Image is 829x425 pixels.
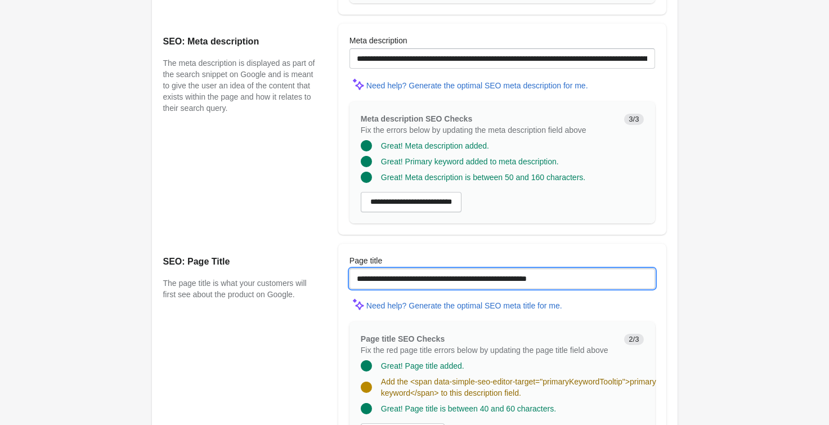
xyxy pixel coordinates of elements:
[366,301,562,310] div: Need help? Generate the optimal SEO meta title for me.
[349,296,366,312] img: MagicMinor-0c7ff6cd6e0e39933513fd390ee66b6c2ef63129d1617a7e6fa9320d2ce6cec8.svg
[163,35,316,48] h2: SEO: Meta description
[381,141,489,150] span: Great! Meta description added.
[381,404,556,413] span: Great! Page title is between 40 and 60 characters.
[624,114,643,125] span: 3/3
[163,255,316,269] h2: SEO: Page Title
[163,57,316,114] p: The meta description is displayed as part of the search snippet on Google and is meant to give th...
[361,124,616,136] p: Fix the errors below by updating the meta description field above
[381,377,656,397] span: Add the <span data-simple-seo-editor-target="primaryKeywordTooltip">primary keyword</span> to thi...
[349,35,407,46] label: Meta description
[349,255,382,266] label: Page title
[362,75,593,96] button: Need help? Generate the optimal SEO meta description for me.
[163,278,316,300] p: The page title is what your customers will first see about the product on Google.
[381,173,585,182] span: Great! Meta description is between 50 and 160 characters.
[362,296,567,316] button: Need help? Generate the optimal SEO meta title for me.
[361,334,445,343] span: Page title SEO Checks
[366,81,588,90] div: Need help? Generate the optimal SEO meta description for me.
[361,114,472,123] span: Meta description SEO Checks
[624,334,643,345] span: 2/3
[349,75,366,92] img: MagicMinor-0c7ff6cd6e0e39933513fd390ee66b6c2ef63129d1617a7e6fa9320d2ce6cec8.svg
[361,345,616,356] p: Fix the red page title errors below by updating the page title field above
[381,361,464,370] span: Great! Page title added.
[381,157,559,166] span: Great! Primary keyword added to meta description.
